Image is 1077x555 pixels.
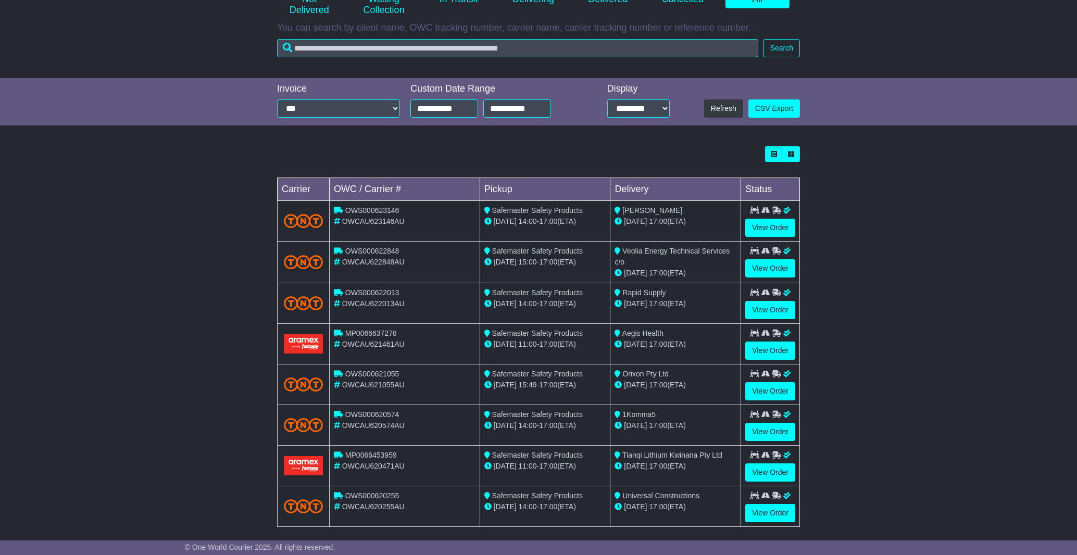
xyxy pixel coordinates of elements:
span: MP0066637278 [345,329,397,337]
span: [DATE] [494,258,517,266]
span: 17:00 [539,217,557,225]
span: [DATE] [494,299,517,308]
span: OWCAU621055AU [342,381,405,389]
span: OWS000620255 [345,491,399,500]
a: View Order [745,342,795,360]
a: View Order [745,301,795,319]
div: - (ETA) [484,501,606,512]
div: Custom Date Range [410,83,578,95]
img: TNT_Domestic.png [284,255,323,269]
img: Aramex.png [284,456,323,475]
span: [DATE] [624,421,647,430]
button: Search [763,39,800,57]
span: 17:00 [539,340,557,348]
span: Safemaster Safety Products [492,491,583,500]
div: (ETA) [615,339,736,350]
div: (ETA) [615,216,736,227]
span: OWS000622848 [345,247,399,255]
td: OWC / Carrier # [330,178,480,201]
span: 11:00 [519,340,537,348]
span: Safemaster Safety Products [492,370,583,378]
span: 17:00 [539,502,557,511]
span: [DATE] [494,502,517,511]
a: CSV Export [748,99,800,118]
span: [DATE] [624,269,647,277]
span: 17:00 [539,381,557,389]
img: TNT_Domestic.png [284,296,323,310]
span: 17:00 [649,421,667,430]
div: Display [607,83,670,95]
span: [DATE] [494,340,517,348]
span: 14:00 [519,421,537,430]
span: [DATE] [494,381,517,389]
div: (ETA) [615,298,736,309]
a: View Order [745,423,795,441]
span: 1Komma5 [622,410,656,419]
div: (ETA) [615,380,736,390]
a: View Order [745,463,795,482]
span: 17:00 [539,299,557,308]
span: OWS000621055 [345,370,399,378]
span: OWCAU621461AU [342,340,405,348]
span: 17:00 [539,421,557,430]
span: Aegis Health [622,329,663,337]
span: 14:00 [519,217,537,225]
span: 17:00 [649,299,667,308]
a: View Order [745,219,795,237]
span: OWCAU620255AU [342,502,405,511]
span: OWCAU620471AU [342,462,405,470]
span: 17:00 [649,340,667,348]
span: OWS000623146 [345,206,399,215]
div: (ETA) [615,268,736,279]
span: 15:00 [519,258,537,266]
span: 17:00 [649,502,667,511]
span: OWCAU620574AU [342,421,405,430]
span: [DATE] [624,381,647,389]
div: (ETA) [615,461,736,472]
p: You can search by client name, OWC tracking number, carrier name, carrier tracking number or refe... [277,22,800,34]
span: OWCAU622848AU [342,258,405,266]
span: Safemaster Safety Products [492,329,583,337]
div: - (ETA) [484,420,606,431]
div: - (ETA) [484,216,606,227]
img: TNT_Domestic.png [284,377,323,392]
span: OWS000622013 [345,288,399,297]
span: 17:00 [649,381,667,389]
div: - (ETA) [484,380,606,390]
span: OWCAU622013AU [342,299,405,308]
span: [DATE] [624,217,647,225]
span: [DATE] [624,299,647,308]
span: OWS000620574 [345,410,399,419]
span: 14:00 [519,299,537,308]
span: Safemaster Safety Products [492,410,583,419]
div: Invoice [277,83,400,95]
td: Delivery [610,178,741,201]
span: 15:49 [519,381,537,389]
span: [DATE] [494,217,517,225]
span: 11:00 [519,462,537,470]
a: View Order [745,382,795,400]
span: 14:00 [519,502,537,511]
span: [DATE] [494,421,517,430]
span: Tianqi Lithium Kwinana Pty Ltd [622,451,722,459]
td: Pickup [480,178,610,201]
div: - (ETA) [484,298,606,309]
a: View Order [745,259,795,277]
div: (ETA) [615,501,736,512]
img: TNT_Domestic.png [284,499,323,513]
td: Status [741,178,800,201]
span: Orixon Pty Ltd [622,370,669,378]
span: [DATE] [624,340,647,348]
span: [DATE] [624,462,647,470]
span: Veolia Energy Technical Services c/o [615,247,730,266]
span: 17:00 [649,217,667,225]
span: MP0066453959 [345,451,397,459]
span: 17:00 [539,258,557,266]
div: - (ETA) [484,257,606,268]
span: [PERSON_NAME] [622,206,682,215]
button: Refresh [704,99,743,118]
span: Safemaster Safety Products [492,206,583,215]
td: Carrier [278,178,330,201]
span: Safemaster Safety Products [492,288,583,297]
span: Rapid Supply [622,288,666,297]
